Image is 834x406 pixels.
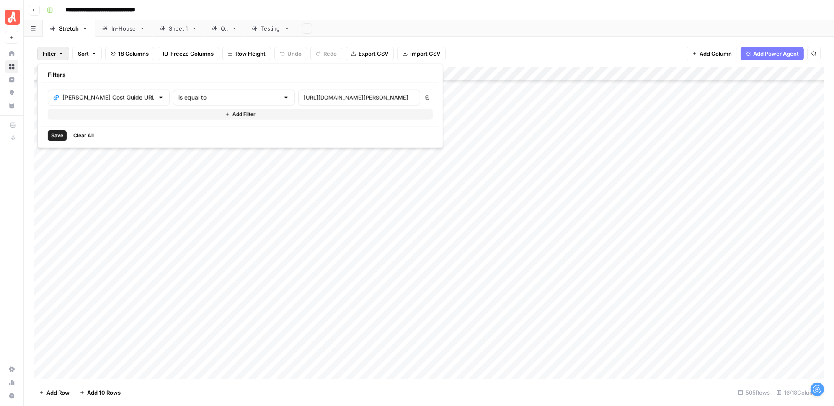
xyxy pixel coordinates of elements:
[773,386,824,399] div: 16/18 Columns
[5,362,18,376] a: Settings
[72,47,102,60] button: Sort
[169,24,188,33] div: Sheet 1
[48,109,433,120] button: Add Filter
[37,47,69,60] button: Filter
[287,49,302,58] span: Undo
[111,24,136,33] div: In-House
[410,49,440,58] span: Import CSV
[78,49,89,58] span: Sort
[43,49,56,58] span: Filter
[5,99,18,112] a: Your Data
[310,47,342,60] button: Redo
[5,10,20,25] img: Angi Logo
[323,49,337,58] span: Redo
[274,47,307,60] button: Undo
[95,20,152,37] a: In-House
[75,386,126,399] button: Add 10 Rows
[178,93,279,102] input: is equal to
[221,24,228,33] div: QA
[397,47,446,60] button: Import CSV
[46,388,70,397] span: Add Row
[346,47,394,60] button: Export CSV
[5,7,18,28] button: Workspace: Angi
[48,130,67,141] button: Save
[87,388,121,397] span: Add 10 Rows
[700,49,732,58] span: Add Column
[245,20,297,37] a: Testing
[105,47,154,60] button: 18 Columns
[261,24,281,33] div: Testing
[59,24,79,33] div: Stretch
[70,130,97,141] button: Clear All
[41,67,439,83] div: Filters
[232,111,256,118] span: Add Filter
[741,47,804,60] button: Add Power Agent
[5,86,18,99] a: Opportunities
[152,20,204,37] a: Sheet 1
[5,73,18,86] a: Insights
[735,386,773,399] div: 505 Rows
[5,47,18,60] a: Home
[222,47,271,60] button: Row Height
[158,47,219,60] button: Freeze Columns
[73,132,94,140] span: Clear All
[170,49,214,58] span: Freeze Columns
[37,64,443,148] div: Filter
[51,132,63,140] span: Save
[687,47,737,60] button: Add Column
[43,20,95,37] a: Stretch
[359,49,388,58] span: Export CSV
[204,20,245,37] a: QA
[62,93,154,102] input: Angi Cost Guide URL
[753,49,799,58] span: Add Power Agent
[235,49,266,58] span: Row Height
[5,376,18,389] a: Usage
[34,386,75,399] button: Add Row
[118,49,149,58] span: 18 Columns
[5,389,18,403] button: Help + Support
[5,60,18,73] a: Browse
